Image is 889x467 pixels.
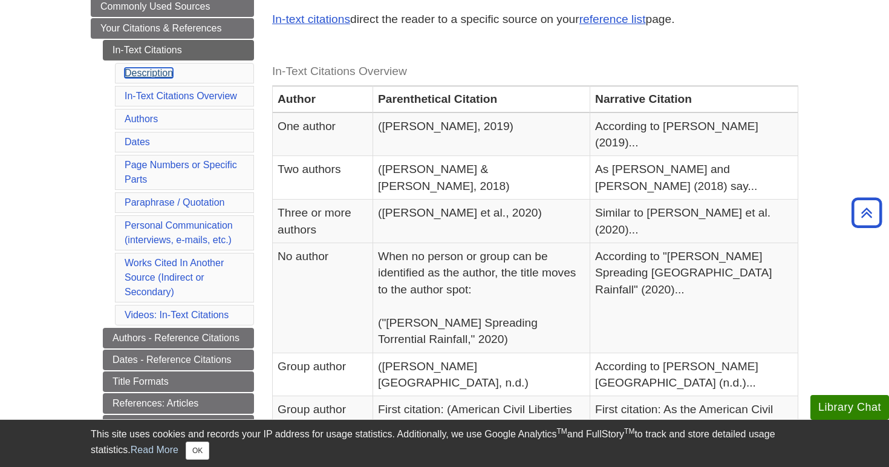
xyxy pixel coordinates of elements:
a: Dates - Reference Citations [103,350,254,370]
td: ([PERSON_NAME] & [PERSON_NAME], 2018) [373,156,590,200]
p: direct the reader to a specific source on your page. [272,11,798,28]
td: As [PERSON_NAME] and [PERSON_NAME] (2018) say... [590,156,798,200]
a: Description [125,68,173,78]
sup: TM [556,427,567,436]
td: One author [273,113,373,156]
a: References: Articles [103,393,254,414]
a: Title Formats [103,371,254,392]
caption: In-Text Citations Overview [272,58,798,85]
td: No author [273,243,373,353]
span: Commonly Used Sources [100,1,210,11]
p: First citation: (American Civil Liberties Union [ACLU], 2020) [378,401,585,434]
td: According to [PERSON_NAME] (2019)... [590,113,798,156]
th: Parenthetical Citation [373,86,590,113]
a: In-Text Citations [103,40,254,60]
th: Author [273,86,373,113]
a: References: Books & E-books [103,415,254,436]
a: Page Numbers or Specific Parts [125,160,237,185]
a: Back to Top [847,204,886,221]
a: Personal Communication(interviews, e-mails, etc.) [125,220,233,245]
a: Authors - Reference Citations [103,328,254,348]
td: According to [PERSON_NAME][GEOGRAPHIC_DATA] (n.d.)... [590,353,798,396]
div: This site uses cookies and records your IP address for usage statistics. Additionally, we use Goo... [91,427,798,460]
p: First citation: As the American Civil Liberties Union (ACLU, 2020) writes... [595,401,793,434]
td: When no person or group can be identified as the author, the title moves to the author spot: ("[P... [373,243,590,353]
td: ([PERSON_NAME][GEOGRAPHIC_DATA], n.d.) [373,353,590,396]
a: reference list [579,13,646,25]
a: Read More [131,445,178,455]
a: Videos: In-Text Citations [125,310,229,320]
a: In-Text Citations Overview [125,91,237,101]
a: Works Cited In Another Source (Indirect or Secondary) [125,258,224,297]
td: ([PERSON_NAME] et al., 2020) [373,200,590,243]
td: ([PERSON_NAME], 2019) [373,113,590,156]
a: Paraphrase / Quotation [125,197,224,207]
a: Dates [125,137,150,147]
th: Narrative Citation [590,86,798,113]
td: Similar to [PERSON_NAME] et al. (2020)... [590,200,798,243]
td: According to "[PERSON_NAME] Spreading [GEOGRAPHIC_DATA] Rainfall" (2020)... [590,243,798,353]
td: Three or more authors [273,200,373,243]
span: Your Citations & References [100,23,221,33]
a: Your Citations & References [91,18,254,39]
sup: TM [624,427,634,436]
a: In-text citations [272,13,350,25]
a: Authors [125,114,158,124]
button: Close [186,442,209,460]
td: Two authors [273,156,373,200]
button: Library Chat [810,395,889,420]
td: Group author [273,353,373,396]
